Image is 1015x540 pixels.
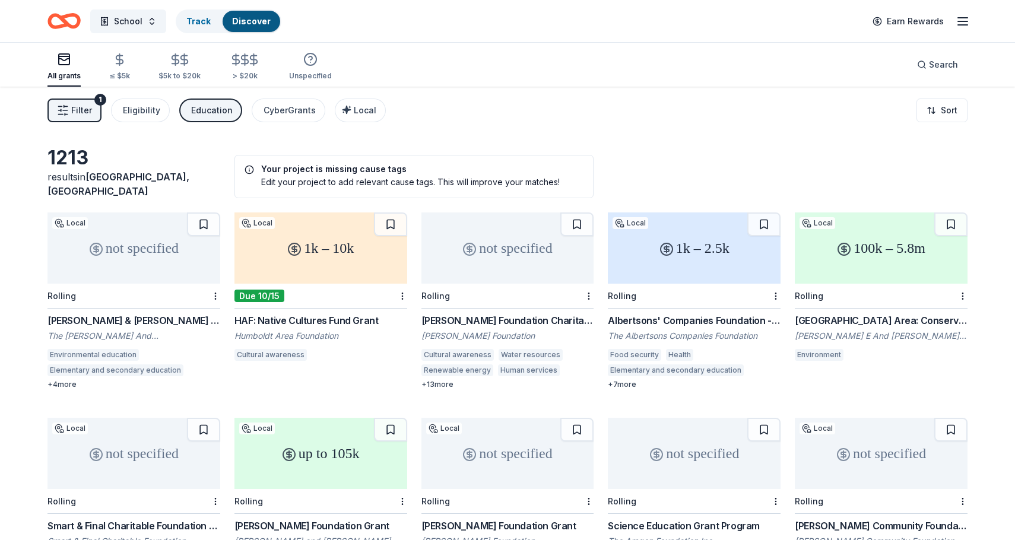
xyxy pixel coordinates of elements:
[47,313,220,328] div: [PERSON_NAME] & [PERSON_NAME] Foundation Grant
[421,349,494,361] div: Cultural awareness
[354,105,376,115] span: Local
[47,7,81,35] a: Home
[795,418,968,489] div: not specified
[795,212,968,284] div: 100k – 5.8m
[123,103,160,117] div: Eligibility
[252,99,325,122] button: CyberGrants
[234,330,407,342] div: Humboldt Area Foundation
[47,71,81,81] div: All grants
[795,313,968,328] div: [GEOGRAPHIC_DATA] Area: Conservation Grants
[109,71,130,81] div: ≤ $5k
[421,212,594,284] div: not specified
[191,103,233,117] div: Education
[47,146,220,170] div: 1213
[47,418,220,489] div: not specified
[52,217,88,229] div: Local
[421,496,450,506] div: Rolling
[176,9,281,33] button: TrackDiscover
[289,71,332,81] div: Unspecified
[865,11,951,32] a: Earn Rewards
[179,99,242,122] button: Education
[245,165,584,173] h5: Your project is missing cause tags
[47,349,139,361] div: Environmental education
[264,103,316,117] div: CyberGrants
[47,380,220,389] div: + 4 more
[52,423,88,434] div: Local
[499,349,563,361] div: Water resources
[608,212,781,389] a: 1k – 2.5kLocalRollingAlbertsons' Companies Foundation - [GEOGRAPHIC_DATA][US_STATE] Grant Program...
[795,291,823,301] div: Rolling
[111,99,170,122] button: Eligibility
[608,291,636,301] div: Rolling
[47,171,189,197] span: in
[608,313,781,328] div: Albertsons' Companies Foundation - [GEOGRAPHIC_DATA][US_STATE] Grant Program
[234,418,407,489] div: up to 105k
[608,496,636,506] div: Rolling
[608,212,781,284] div: 1k – 2.5k
[795,330,968,342] div: [PERSON_NAME] E And [PERSON_NAME] Foundation
[158,48,201,87] button: $5k to $20k
[426,423,462,434] div: Local
[421,380,594,389] div: + 13 more
[289,47,332,87] button: Unspecified
[795,212,968,364] a: 100k – 5.8mLocalRolling[GEOGRAPHIC_DATA] Area: Conservation Grants[PERSON_NAME] E And [PERSON_NAM...
[234,290,284,302] div: Due 10/15
[234,496,263,506] div: Rolling
[245,176,584,188] div: Edit your project to add relevant cause tags. This will improve your matches!
[158,71,201,81] div: $5k to $20k
[608,330,781,342] div: The Albertsons Companies Foundation
[421,364,493,376] div: Renewable energy
[47,99,101,122] button: Filter1
[795,519,968,533] div: [PERSON_NAME] Community Foundation Grant
[229,71,261,81] div: > $20k
[234,349,307,361] div: Cultural awareness
[234,212,407,284] div: 1k – 10k
[71,103,92,117] span: Filter
[94,94,106,106] div: 1
[335,99,386,122] button: Local
[498,364,560,376] div: Human services
[239,423,275,434] div: Local
[613,217,648,229] div: Local
[421,291,450,301] div: Rolling
[421,212,594,389] a: not specifiedRolling[PERSON_NAME] Foundation Charitable Donations[PERSON_NAME] FoundationCultural...
[234,212,407,364] a: 1k – 10kLocalDue 10/15HAF: Native Cultures Fund GrantHumboldt Area FoundationCultural awareness
[234,313,407,328] div: HAF: Native Cultures Fund Grant
[608,519,781,533] div: Science Education Grant Program
[47,47,81,87] button: All grants
[795,496,823,506] div: Rolling
[109,48,130,87] button: ≤ $5k
[232,16,271,26] a: Discover
[47,212,220,389] a: not specifiedLocalRolling[PERSON_NAME] & [PERSON_NAME] Foundation GrantThe [PERSON_NAME] And [PER...
[916,99,968,122] button: Sort
[229,48,261,87] button: > $20k
[795,349,843,361] div: Environment
[114,14,142,28] span: School
[47,330,220,342] div: The [PERSON_NAME] And [PERSON_NAME] Foundation
[421,519,594,533] div: [PERSON_NAME] Foundation Grant
[666,349,693,361] div: Health
[186,16,211,26] a: Track
[234,519,407,533] div: [PERSON_NAME] Foundation Grant
[929,58,958,72] span: Search
[47,170,220,198] div: results
[608,349,661,361] div: Food security
[47,519,220,533] div: Smart & Final Charitable Foundation Donations
[47,291,76,301] div: Rolling
[47,212,220,284] div: not specified
[47,171,189,197] span: [GEOGRAPHIC_DATA], [GEOGRAPHIC_DATA]
[421,418,594,489] div: not specified
[421,313,594,328] div: [PERSON_NAME] Foundation Charitable Donations
[239,217,275,229] div: Local
[608,380,781,389] div: + 7 more
[47,364,183,376] div: Elementary and secondary education
[800,217,835,229] div: Local
[800,423,835,434] div: Local
[908,53,968,77] button: Search
[941,103,957,117] span: Sort
[608,418,781,489] div: not specified
[421,330,594,342] div: [PERSON_NAME] Foundation
[90,9,166,33] button: School
[608,364,744,376] div: Elementary and secondary education
[47,496,76,506] div: Rolling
